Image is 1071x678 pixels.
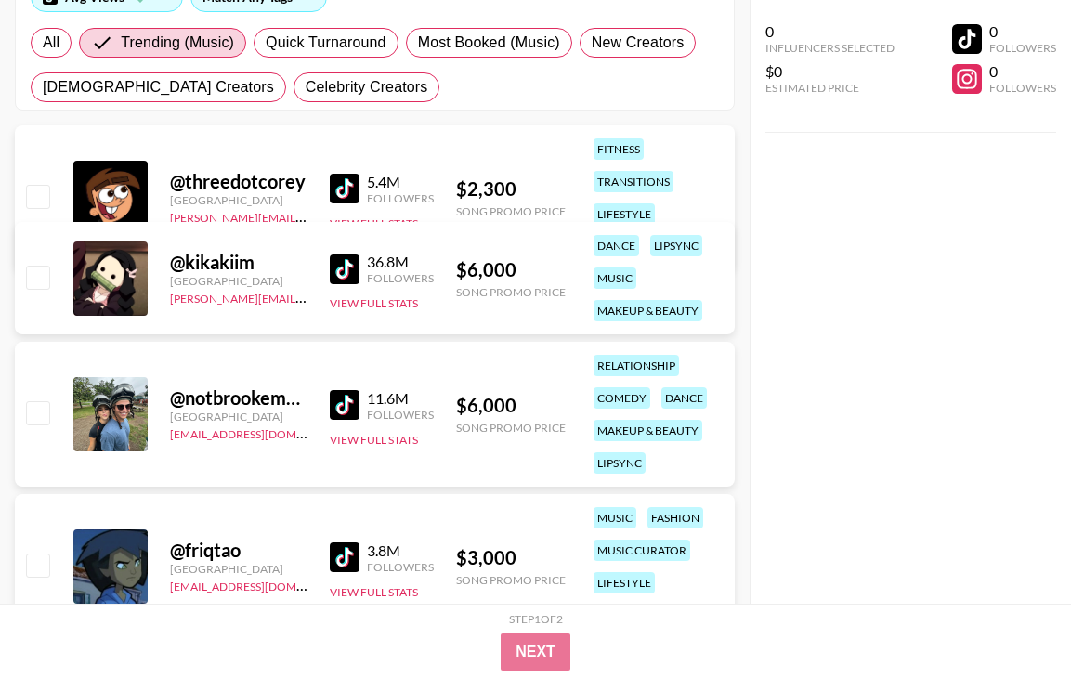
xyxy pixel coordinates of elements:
div: Estimated Price [765,81,895,95]
div: lipsync [650,235,702,256]
img: TikTok [330,174,359,203]
span: [DEMOGRAPHIC_DATA] Creators [43,76,274,98]
div: relationship [594,355,679,376]
span: All [43,32,59,54]
span: Celebrity Creators [306,76,428,98]
div: music [594,507,636,528]
a: [PERSON_NAME][EMAIL_ADDRESS][PERSON_NAME][PERSON_NAME][DOMAIN_NAME] [170,207,621,225]
div: music [594,267,636,289]
div: dance [661,387,707,409]
div: Song Promo Price [456,421,566,435]
span: Trending (Music) [121,32,234,54]
img: TikTok [330,390,359,420]
div: Song Promo Price [456,285,566,299]
div: makeup & beauty [594,300,702,321]
img: TikTok [330,254,359,284]
div: Influencers Selected [765,41,895,55]
div: [GEOGRAPHIC_DATA] [170,410,307,424]
div: Followers [989,81,1056,95]
div: Followers [367,191,434,205]
div: @ notbrookemonk [170,386,307,410]
div: lifestyle [594,572,655,593]
div: Followers [367,271,434,285]
div: Followers [367,560,434,574]
div: 36.8M [367,253,434,271]
div: fitness [594,138,644,160]
div: $ 6,000 [456,258,566,281]
div: transitions [594,171,673,192]
div: lipsync [594,452,646,474]
div: Song Promo Price [456,204,566,218]
div: @ friqtao [170,539,307,562]
a: [EMAIL_ADDRESS][DOMAIN_NAME] [170,424,357,441]
div: @ threedotcorey [170,170,307,193]
div: [GEOGRAPHIC_DATA] [170,193,307,207]
div: lifestyle [594,203,655,225]
div: @ kikakiim [170,251,307,274]
button: View Full Stats [330,433,418,447]
div: 0 [989,22,1056,41]
button: Next [501,633,570,671]
div: [GEOGRAPHIC_DATA] [170,562,307,576]
div: fashion [647,507,703,528]
a: [PERSON_NAME][EMAIL_ADDRESS][DOMAIN_NAME] [170,288,445,306]
img: TikTok [330,542,359,572]
div: Song Promo Price [456,573,566,587]
span: Quick Turnaround [266,32,386,54]
div: 11.6M [367,389,434,408]
a: [EMAIL_ADDRESS][DOMAIN_NAME] [170,576,357,593]
button: View Full Stats [330,296,418,310]
div: 3.8M [367,541,434,560]
div: Followers [367,408,434,422]
div: Step 1 of 2 [509,612,563,626]
div: [GEOGRAPHIC_DATA] [170,274,307,288]
div: comedy [594,387,650,409]
div: 5.4M [367,173,434,191]
div: makeup & beauty [594,420,702,441]
button: View Full Stats [330,216,418,230]
button: View Full Stats [330,585,418,599]
div: 0 [765,22,895,41]
div: $ 2,300 [456,177,566,201]
span: Most Booked (Music) [418,32,560,54]
div: Followers [989,41,1056,55]
div: $ 6,000 [456,394,566,417]
div: music curator [594,540,690,561]
div: $ 3,000 [456,546,566,569]
div: 0 [989,62,1056,81]
span: New Creators [592,32,685,54]
div: dance [594,235,639,256]
div: $0 [765,62,895,81]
